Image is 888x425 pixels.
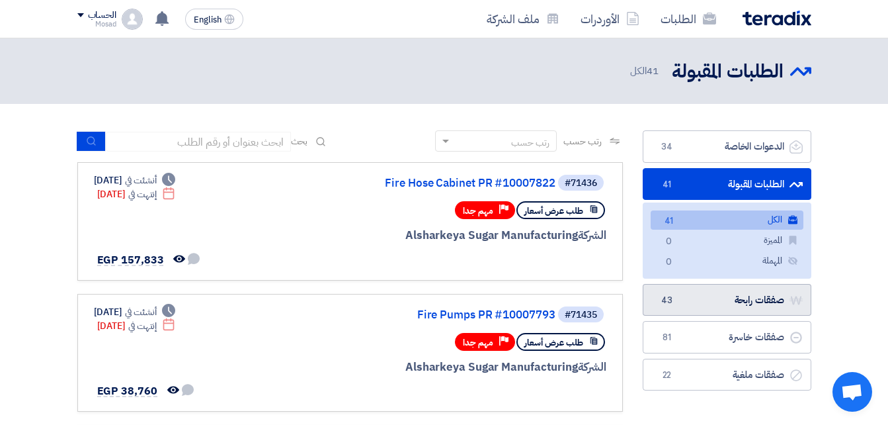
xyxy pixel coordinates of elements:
span: الشركة [578,227,606,244]
span: 0 [661,256,677,269]
span: 41 [647,64,659,78]
div: Mosad [77,21,116,28]
span: 0 [661,235,677,249]
a: الأوردرات [570,3,650,34]
a: الدعوات الخاصة34 [643,130,811,163]
span: الكل [630,64,661,79]
div: #71436 [565,179,597,188]
h2: الطلبات المقبولة [672,59,784,85]
a: صفقات خاسرة81 [643,321,811,354]
a: الطلبات المقبولة41 [643,168,811,201]
input: ابحث بعنوان أو رقم الطلب [106,132,291,152]
a: المهملة [651,252,803,271]
span: EGP 38,760 [97,383,157,399]
a: المميزة [651,231,803,250]
span: 41 [659,178,675,191]
a: صفقات رابحة43 [643,284,811,316]
span: بحث [291,134,308,148]
span: طلب عرض أسعار [524,336,583,349]
span: أنشئت في [125,305,157,319]
a: Fire Hose Cabinet PR #10007822 [291,177,555,189]
div: [DATE] [97,187,176,201]
div: [DATE] [97,319,176,333]
span: مهم جدا [463,336,493,349]
span: 34 [659,140,675,154]
div: رتب حسب [511,136,549,150]
div: #71435 [565,310,597,320]
span: الشركة [578,359,606,375]
img: Teradix logo [743,11,811,26]
span: أنشئت في [125,173,157,187]
span: 81 [659,331,675,344]
span: 22 [659,369,675,382]
a: ملف الشركة [476,3,570,34]
span: إنتهت في [128,319,157,333]
div: Open chat [832,372,872,412]
a: الطلبات [650,3,727,34]
div: Alsharkeya Sugar Manufacturing [288,359,606,376]
a: الكل [651,211,803,230]
div: [DATE] [94,173,176,187]
span: 41 [661,214,677,228]
span: طلب عرض أسعار [524,205,583,217]
button: English [185,9,243,30]
span: English [194,15,222,24]
span: مهم جدا [463,205,493,217]
a: صفقات ملغية22 [643,359,811,391]
img: profile_test.png [122,9,143,30]
div: Alsharkeya Sugar Manufacturing [288,227,606,244]
a: Fire Pumps PR #10007793 [291,309,555,321]
span: رتب حسب [563,134,601,148]
div: [DATE] [94,305,176,319]
span: 43 [659,294,675,307]
div: الحساب [88,10,116,21]
span: EGP 157,833 [97,252,164,268]
span: إنتهت في [128,187,157,201]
